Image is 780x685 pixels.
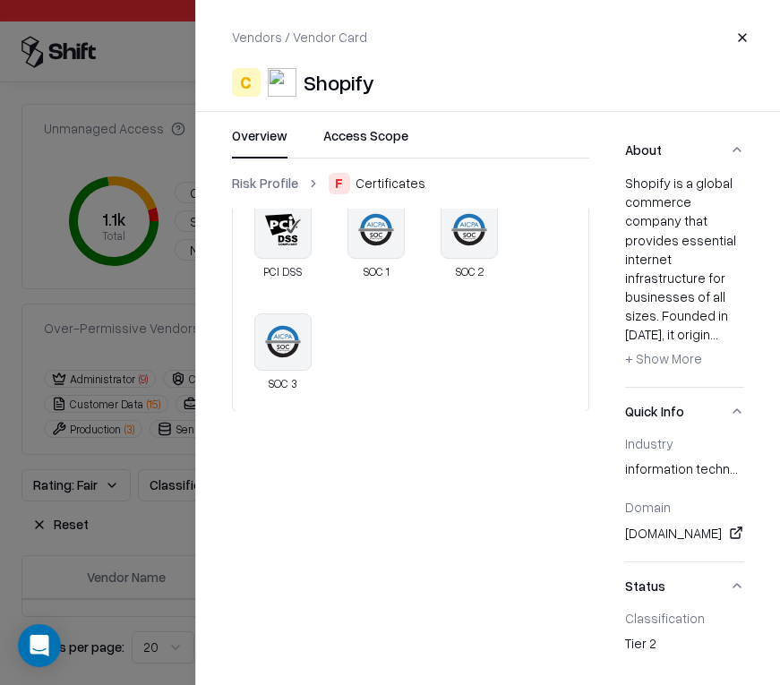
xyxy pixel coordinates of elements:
div: Domain [625,499,744,515]
a: Risk Profile [232,174,298,193]
button: Status [625,562,744,610]
div: SOC 1 [363,266,390,278]
span: Certificates [356,174,425,193]
img: Shopify [268,68,296,97]
div: information technology & services [625,459,744,484]
div: Classification [625,610,744,626]
button: About [625,126,744,174]
button: Quick Info [625,388,744,435]
div: Shopify [304,68,374,97]
button: + Show More [625,344,702,372]
div: Industry [625,435,744,451]
div: Tier 2 [625,634,744,659]
span: ... [710,326,718,342]
button: Overview [232,126,287,158]
div: About [625,174,744,387]
div: Shopify is a global commerce company that provides essential internet infrastructure for business... [625,174,744,372]
span: + Show More [625,350,702,366]
div: PCI DSS [263,266,302,278]
nav: breadcrumb [232,173,589,194]
div: SOC 3 [268,378,297,390]
div: Quick Info [625,435,744,561]
div: SOC 2 [455,266,484,278]
div: F [329,173,350,194]
div: C [232,68,261,97]
div: [DOMAIN_NAME] [625,522,744,544]
button: Access Scope [323,126,408,158]
p: Vendors / Vendor Card [232,28,367,47]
